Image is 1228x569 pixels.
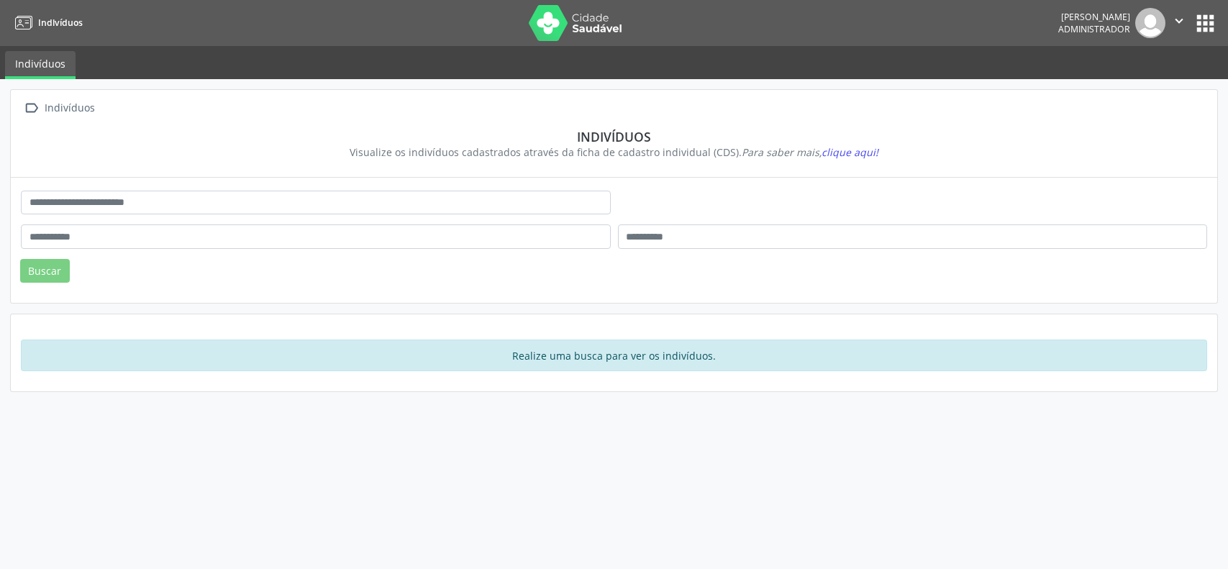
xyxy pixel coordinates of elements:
[1193,11,1218,36] button: apps
[21,98,97,119] a:  Indivíduos
[1165,8,1193,38] button: 
[1171,13,1187,29] i: 
[21,340,1207,371] div: Realize uma busca para ver os indivíduos.
[31,129,1197,145] div: Indivíduos
[742,145,878,159] i: Para saber mais,
[1135,8,1165,38] img: img
[822,145,878,159] span: clique aqui!
[1058,11,1130,23] div: [PERSON_NAME]
[10,11,83,35] a: Indivíduos
[31,145,1197,160] div: Visualize os indivíduos cadastrados através da ficha de cadastro individual (CDS).
[20,259,70,283] button: Buscar
[1058,23,1130,35] span: Administrador
[38,17,83,29] span: Indivíduos
[42,98,97,119] div: Indivíduos
[21,98,42,119] i: 
[5,51,76,79] a: Indivíduos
